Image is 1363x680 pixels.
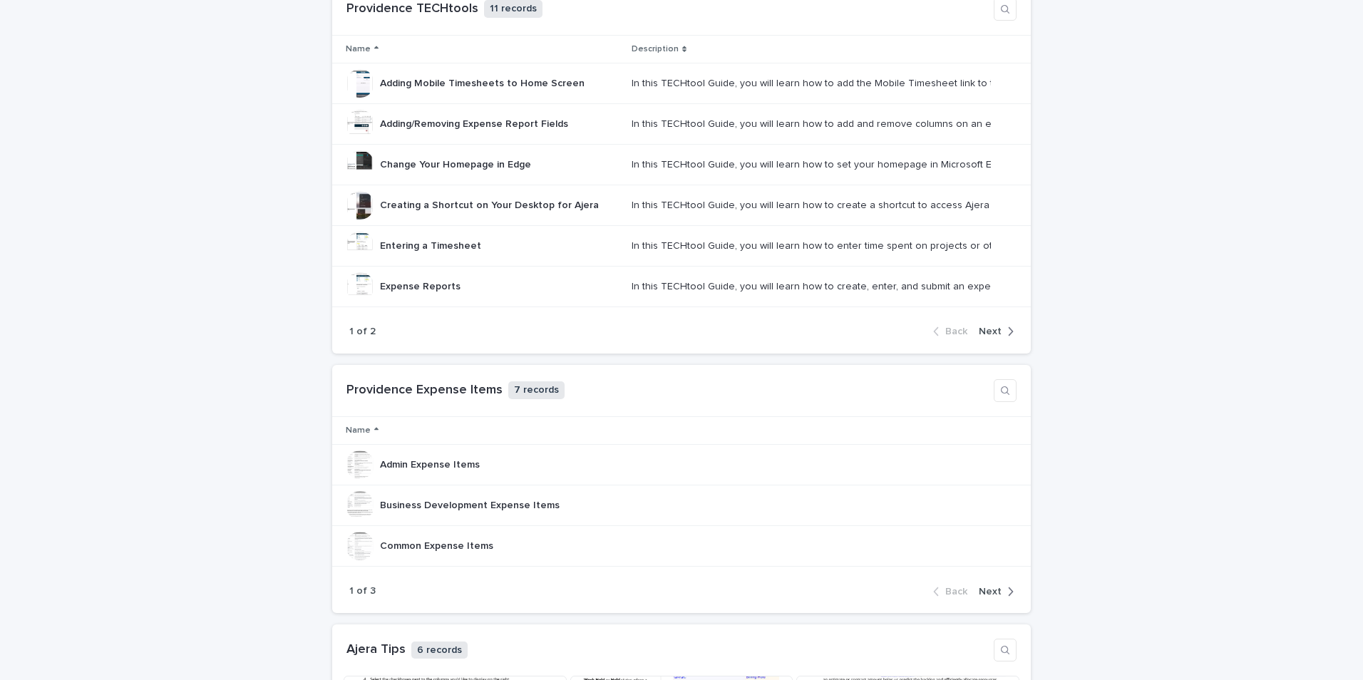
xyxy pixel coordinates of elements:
p: Common Expense Items [380,537,496,552]
tr: Change Your Homepage in EdgeChange Your Homepage in Edge In this TECHtool Guide, you will learn h... [332,144,1031,185]
div: In this TECHtool Guide, you will learn how to create, enter, and submit an expense report. [632,281,988,293]
h1: Providence Expense Items [346,383,503,398]
div: In this TECHtool Guide, you will learn how to enter time spent on projects or other non-project r... [632,240,988,252]
h1: Ajera Tips [346,642,406,658]
p: Expense Reports [380,278,463,293]
p: Adding/Removing Expense Report Fields [380,115,571,130]
p: Change Your Homepage in Edge [380,156,534,171]
button: Back [933,585,973,598]
span: Back [945,326,967,336]
div: In this TECHtool Guide, you will learn how to set your homepage in Microsoft Edge to launch Ajera. [632,159,988,171]
tr: Admin Expense ItemsAdmin Expense Items [332,445,1031,485]
p: 1 of 2 [349,326,376,338]
span: Next [979,587,1002,597]
p: Name [346,41,371,57]
tr: Adding/Removing Expense Report FieldsAdding/Removing Expense Report Fields In this TECHtool Guide... [332,103,1031,144]
tr: Common Expense ItemsCommon Expense Items [332,526,1031,567]
span: Next [979,326,1002,336]
p: 6 records [411,642,468,659]
p: Description [632,41,679,57]
div: In this TECHtool Guide, you will learn how to add and remove columns on an expense report. [632,118,988,130]
tr: Business Development Expense ItemsBusiness Development Expense Items [332,485,1031,526]
span: Back [945,587,967,597]
p: Name [346,423,371,438]
button: Back [933,325,973,338]
tr: Creating a Shortcut on Your Desktop for AjeraCreating a Shortcut on Your Desktop for Ajera In thi... [332,185,1031,225]
div: In this TECHtool Guide, you will learn how to create a shortcut to access Ajera from your desktop. [632,200,988,212]
tr: Expense ReportsExpense Reports In this TECHtool Guide, you will learn how to create, enter, and s... [332,266,1031,306]
p: Adding Mobile Timesheets to Home Screen [380,75,587,90]
tr: Entering a TimesheetEntering a Timesheet In this TECHtool Guide, you will learn how to enter time... [332,225,1031,266]
p: Business Development Expense Items [380,497,562,512]
p: 7 records [508,381,565,399]
div: In this TECHtool Guide, you will learn how to add the Mobile Timesheet link to the Home Screen of... [632,78,988,90]
button: Next [973,325,1014,338]
p: Creating a Shortcut on Your Desktop for Ajera [380,197,602,212]
p: 1 of 3 [349,585,376,597]
p: Admin Expense Items [380,456,483,471]
tr: Adding Mobile Timesheets to Home ScreenAdding Mobile Timesheets to Home Screen In this TECHtool G... [332,63,1031,103]
h1: Providence TECHtools [346,1,478,17]
p: Entering a Timesheet [380,237,484,252]
button: Next [973,585,1014,598]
